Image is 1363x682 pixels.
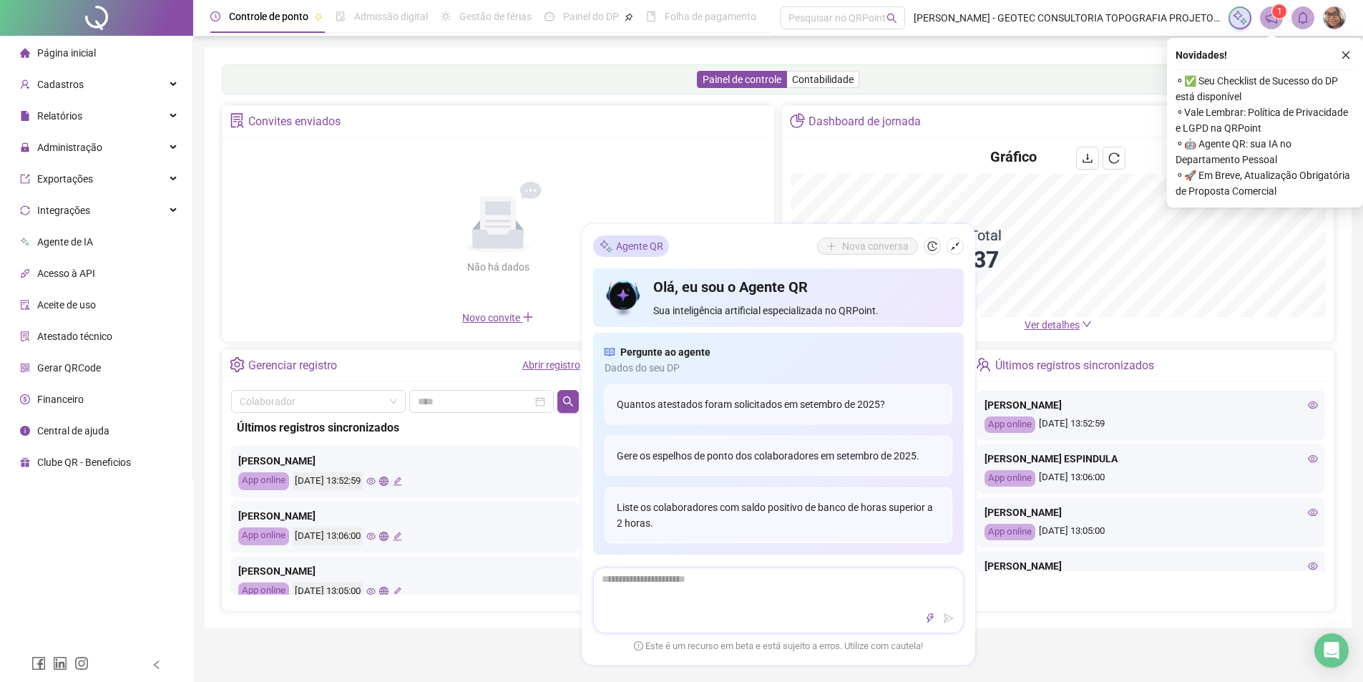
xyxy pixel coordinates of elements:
[20,174,30,184] span: export
[20,48,30,58] span: home
[20,457,30,467] span: gift
[522,311,534,323] span: plus
[985,505,1318,520] div: [PERSON_NAME]
[886,13,897,24] span: search
[37,331,112,342] span: Atestado técnico
[441,11,451,21] span: sun
[237,419,573,437] div: Últimos registros sincronizados
[238,583,289,600] div: App online
[1176,104,1354,136] span: ⚬ Vale Lembrar: Política de Privacidade e LGPD na QRPoint
[393,477,402,486] span: edit
[230,113,245,128] span: solution
[990,147,1037,167] h4: Gráfico
[20,205,30,215] span: sync
[562,396,574,407] span: search
[790,113,805,128] span: pie-chart
[393,587,402,596] span: edit
[1277,6,1282,16] span: 1
[238,453,572,469] div: [PERSON_NAME]
[653,277,952,297] h4: Olá, eu sou o Agente QR
[20,363,30,373] span: qrcode
[593,235,669,257] div: Agente QR
[985,524,1035,540] div: App online
[605,277,643,318] img: icon
[1082,319,1092,329] span: down
[1272,4,1286,19] sup: 1
[229,11,308,22] span: Controle de ponto
[976,357,991,372] span: team
[985,397,1318,413] div: [PERSON_NAME]
[293,472,363,490] div: [DATE] 13:52:59
[20,331,30,341] span: solution
[985,558,1318,574] div: [PERSON_NAME]
[379,477,389,486] span: global
[1082,152,1093,164] span: download
[354,11,428,22] span: Admissão digital
[238,563,572,579] div: [PERSON_NAME]
[37,47,96,59] span: Página inicial
[620,344,710,360] span: Pergunte ao agente
[1176,167,1354,199] span: ⚬ 🚀 Em Breve, Atualização Obrigatória de Proposta Comercial
[1308,561,1318,571] span: eye
[1176,47,1227,63] span: Novidades !
[432,259,564,275] div: Não há dados
[1232,10,1248,26] img: sparkle-icon.fc2bf0ac1784a2077858766a79e2daf3.svg
[37,457,131,468] span: Clube QR - Beneficios
[544,11,555,21] span: dashboard
[238,472,289,490] div: App online
[152,660,162,670] span: left
[522,359,580,371] a: Abrir registro
[314,13,323,21] span: pushpin
[74,656,89,671] span: instagram
[817,238,918,255] button: Nova conversa
[634,639,923,653] span: Este é um recurso em beta e está sujeito a erros. Utilize com cautela!
[985,470,1318,487] div: [DATE] 13:06:00
[37,205,90,216] span: Integrações
[37,173,93,185] span: Exportações
[1108,152,1120,164] span: reload
[238,508,572,524] div: [PERSON_NAME]
[625,13,633,21] span: pushpin
[605,384,952,424] div: Quantos atestados foram solicitados em setembro de 2025?
[1308,507,1318,517] span: eye
[605,487,952,543] div: Liste os colaboradores com saldo positivo de banco de horas superior a 2 horas.
[1176,136,1354,167] span: ⚬ 🤖 Agente QR: sua IA no Departamento Pessoal
[792,74,854,85] span: Contabilidade
[20,268,30,278] span: api
[37,110,82,122] span: Relatórios
[379,532,389,541] span: global
[1176,73,1354,104] span: ⚬ ✅ Seu Checklist de Sucesso do DP está disponível
[20,426,30,436] span: info-circle
[462,312,534,323] span: Novo convite
[20,79,30,89] span: user-add
[599,238,613,253] img: sparkle-icon.fc2bf0ac1784a2077858766a79e2daf3.svg
[366,587,376,596] span: eye
[37,268,95,279] span: Acesso à API
[1025,319,1080,331] span: Ver detalhes
[37,236,93,248] span: Agente de IA
[665,11,756,22] span: Folha de pagamento
[1308,400,1318,410] span: eye
[37,394,84,405] span: Financeiro
[605,360,952,376] span: Dados do seu DP
[1341,50,1351,60] span: close
[985,524,1318,540] div: [DATE] 13:05:00
[940,610,957,627] button: send
[31,656,46,671] span: facebook
[37,425,109,437] span: Central de ajuda
[925,613,935,623] span: thunderbolt
[366,477,376,486] span: eye
[248,109,341,134] div: Convites enviados
[1296,11,1309,24] span: bell
[1308,454,1318,464] span: eye
[950,241,960,251] span: shrink
[995,354,1154,378] div: Últimos registros sincronizados
[37,142,102,153] span: Administração
[563,11,619,22] span: Painel do DP
[985,416,1035,433] div: App online
[20,300,30,310] span: audit
[1265,11,1278,24] span: notification
[1324,7,1345,29] img: 46447
[605,344,615,360] span: read
[922,610,939,627] button: thunderbolt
